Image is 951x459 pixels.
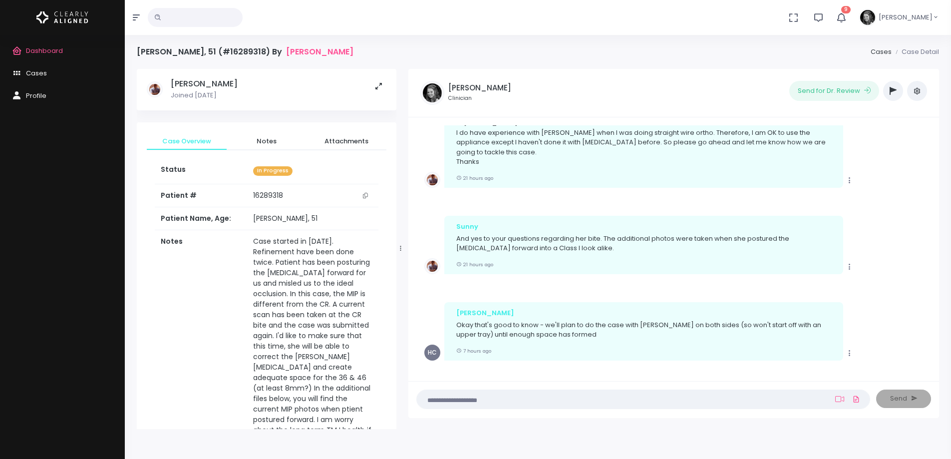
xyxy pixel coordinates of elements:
[26,46,63,55] span: Dashboard
[456,175,493,181] small: 21 hours ago
[155,158,247,184] th: Status
[155,184,247,207] th: Patient #
[859,8,877,26] img: Header Avatar
[155,207,247,230] th: Patient Name, Age:
[286,47,353,56] a: [PERSON_NAME]
[841,6,851,13] span: 9
[424,345,440,361] span: HC
[456,320,831,340] p: Okay that's good to know - we'll plan to do the case with [PERSON_NAME] on both sides (so won't s...
[456,234,831,253] p: And yes to your questions regarding her bite. The additional photos were taken when she postured ...
[253,166,293,176] span: In Progress
[456,118,831,167] p: Hi [PERSON_NAME]: I do have experience with [PERSON_NAME] when I was doing straight wire ortho. T...
[850,390,862,408] a: Add Files
[892,47,939,57] li: Case Detail
[879,12,933,22] span: [PERSON_NAME]
[26,68,47,78] span: Cases
[137,69,396,429] div: scrollable content
[871,47,892,56] a: Cases
[247,184,378,207] td: 16289318
[137,47,353,56] h4: [PERSON_NAME], 51 (#16289318) By
[456,348,491,354] small: 7 hours ago
[171,90,238,100] p: Joined [DATE]
[315,136,378,146] span: Attachments
[416,125,931,371] div: scrollable content
[456,308,831,318] div: [PERSON_NAME]
[155,136,219,146] span: Case Overview
[36,7,88,28] img: Logo Horizontal
[448,94,511,102] small: Clinician
[247,207,378,230] td: [PERSON_NAME], 51
[456,261,493,268] small: 21 hours ago
[171,79,238,89] h5: [PERSON_NAME]
[456,222,831,232] div: Sunny
[833,395,846,403] a: Add Loom Video
[789,81,879,101] button: Send for Dr. Review
[235,136,299,146] span: Notes
[26,91,46,100] span: Profile
[448,83,511,92] h5: [PERSON_NAME]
